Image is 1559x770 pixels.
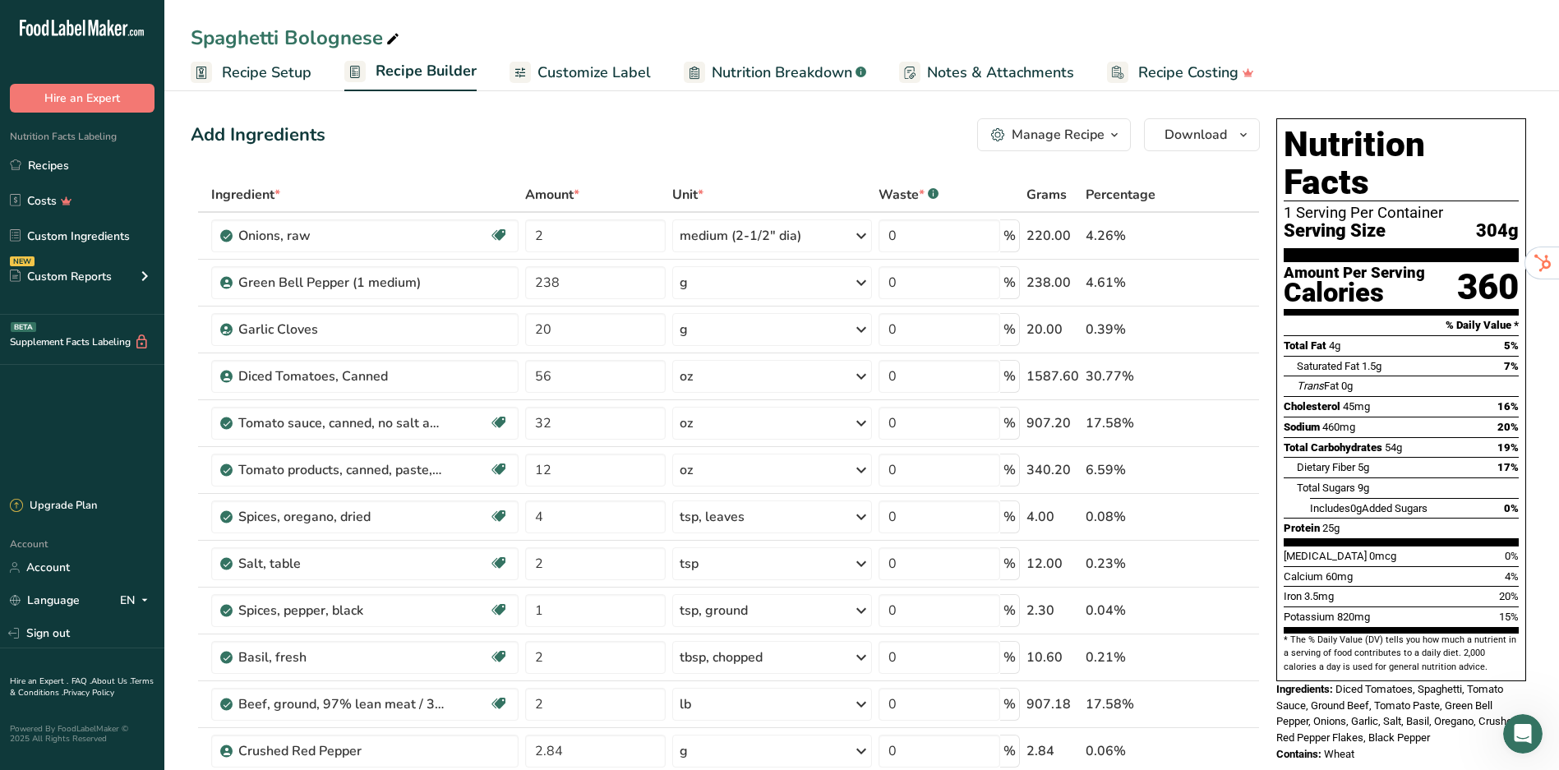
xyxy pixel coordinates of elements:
[1297,360,1359,372] span: Saturated Fat
[238,226,444,246] div: Onions, raw
[1362,360,1381,372] span: 1.5g
[1337,611,1370,623] span: 820mg
[1086,273,1182,293] div: 4.61%
[1284,316,1519,335] section: % Daily Value *
[1086,554,1182,574] div: 0.23%
[1329,339,1340,352] span: 4g
[1086,601,1182,620] div: 0.04%
[10,268,112,285] div: Custom Reports
[10,84,155,113] button: Hire an Expert
[1276,683,1518,744] span: Diced Tomatoes, Spaghetti, Tomato Sauce, Ground Beef, Tomato Paste, Green Bell Pepper, Onions, Ga...
[680,648,763,667] div: tbsp, chopped
[1358,482,1369,494] span: 9g
[1322,522,1340,534] span: 25g
[680,413,693,433] div: oz
[525,185,579,205] span: Amount
[1504,339,1519,352] span: 5%
[1343,400,1370,413] span: 45mg
[1385,441,1402,454] span: 54g
[1284,550,1367,562] span: [MEDICAL_DATA]
[1086,367,1182,386] div: 30.77%
[927,62,1074,84] span: Notes & Attachments
[238,601,444,620] div: Spices, pepper, black
[672,185,703,205] span: Unit
[1497,461,1519,473] span: 17%
[712,62,852,84] span: Nutrition Breakdown
[1138,62,1238,84] span: Recipe Costing
[1504,502,1519,514] span: 0%
[1326,570,1353,583] span: 60mg
[91,675,131,687] a: About Us .
[1026,694,1079,714] div: 907.18
[1284,634,1519,674] section: * The % Daily Value (DV) tells you how much a nutrient in a serving of food contributes to a dail...
[1086,413,1182,433] div: 17.58%
[238,273,444,293] div: Green Bell Pepper (1 medium)
[1304,590,1334,602] span: 3.5mg
[63,687,114,699] a: Privacy Policy
[238,554,444,574] div: Salt, table
[680,601,748,620] div: tsp, ground
[1297,380,1339,392] span: Fat
[238,413,444,433] div: Tomato sauce, canned, no salt added
[238,648,444,667] div: Basil, fresh
[1322,421,1355,433] span: 460mg
[1284,265,1425,281] div: Amount Per Serving
[1026,273,1079,293] div: 238.00
[1165,125,1227,145] span: Download
[1284,611,1335,623] span: Potassium
[1284,421,1320,433] span: Sodium
[344,53,477,92] a: Recipe Builder
[1476,221,1519,242] span: 304g
[1297,482,1355,494] span: Total Sugars
[120,591,155,611] div: EN
[1310,502,1428,514] span: Includes Added Sugars
[680,273,688,293] div: g
[238,694,444,714] div: Beef, ground, 97% lean meat / 3% fat, crumbles, cooked, pan-browned
[1350,502,1362,514] span: 0g
[680,694,691,714] div: lb
[1086,507,1182,527] div: 0.08%
[1012,125,1105,145] div: Manage Recipe
[1086,320,1182,339] div: 0.39%
[1505,550,1519,562] span: 0%
[1026,507,1079,527] div: 4.00
[1026,648,1079,667] div: 10.60
[1086,694,1182,714] div: 17.58%
[680,507,745,527] div: tsp, leaves
[1026,367,1079,386] div: 1587.60
[1284,205,1519,221] div: 1 Serving Per Container
[1284,339,1326,352] span: Total Fat
[1284,441,1382,454] span: Total Carbohydrates
[680,320,688,339] div: g
[1276,683,1333,695] span: Ingredients:
[1026,185,1067,205] span: Grams
[211,185,280,205] span: Ingredient
[1086,226,1182,246] div: 4.26%
[238,507,444,527] div: Spices, oregano, dried
[1086,648,1182,667] div: 0.21%
[684,54,866,91] a: Nutrition Breakdown
[510,54,651,91] a: Customize Label
[1504,360,1519,372] span: 7%
[1284,522,1320,534] span: Protein
[1026,413,1079,433] div: 907.20
[1026,601,1079,620] div: 2.30
[1284,281,1425,305] div: Calories
[680,460,693,480] div: oz
[1284,570,1323,583] span: Calcium
[1107,54,1254,91] a: Recipe Costing
[537,62,651,84] span: Customize Label
[1499,611,1519,623] span: 15%
[1503,714,1543,754] iframe: Intercom live chat
[1369,550,1396,562] span: 0mcg
[376,60,477,82] span: Recipe Builder
[1341,380,1353,392] span: 0g
[1497,421,1519,433] span: 20%
[1026,554,1079,574] div: 12.00
[680,226,801,246] div: medium (2-1/2" dia)
[10,256,35,266] div: NEW
[1086,741,1182,761] div: 0.06%
[680,554,699,574] div: tsp
[1499,590,1519,602] span: 20%
[10,724,155,744] div: Powered By FoodLabelMaker © 2025 All Rights Reserved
